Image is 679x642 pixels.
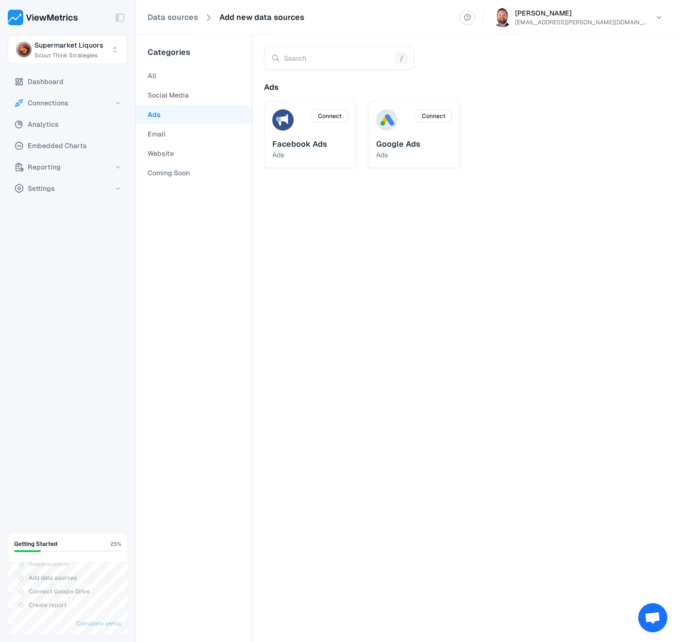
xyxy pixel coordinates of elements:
span: Analytics [28,118,59,130]
img: Hunter Wilson [493,8,512,27]
p: ads [376,150,452,160]
input: Search [284,51,392,65]
p: ads [272,150,348,160]
p: [EMAIL_ADDRESS][PERSON_NAME][DOMAIN_NAME] [515,18,647,27]
span: Create report [29,601,66,609]
p: Categories [148,47,240,58]
button: Analytics [8,115,128,134]
button: Social Media [136,85,252,105]
img: Supermarket Liquors [16,42,32,57]
span: Connect Google Drive [29,587,90,596]
span: Connect [318,112,342,120]
span: Scout Think Strategies [34,51,98,60]
button: Connect [312,109,348,123]
h6: [PERSON_NAME] [515,8,647,18]
button: All [136,66,252,85]
span: Google Ads [376,139,420,149]
button: Settings [8,179,128,198]
span: Settings [28,183,55,194]
button: Email [136,124,252,144]
button: Ads [136,105,252,124]
nav: breadcrumb [148,10,454,25]
button: Dashboard [8,72,128,91]
span: Getting Started [14,540,57,548]
button: Complete setup [76,619,121,628]
span: Setup account [29,560,69,569]
div: Setup completion progress [14,550,41,552]
span: Connect [422,112,446,120]
button: Create report [14,599,121,611]
span: Facebook Ads [272,139,327,149]
a: Data sources [148,12,198,23]
div: Ads [264,82,667,97]
span: Dashboard [28,76,64,87]
button: Embedded Charts [8,136,128,155]
button: Coming Soon [136,163,252,183]
div: Open chat [638,603,667,632]
span: 25 % [110,540,121,548]
button: Connections [8,93,128,113]
span: Connections [28,97,68,109]
button: Setup account [14,558,121,571]
button: Connect [415,109,452,123]
a: Add new data sources [219,12,304,23]
button: Reporting [8,157,128,177]
span: Embedded Charts [28,140,87,152]
span: Reporting [28,161,61,173]
span: Add data sources [29,574,77,582]
span: Supermarket Liquors [34,39,103,51]
button: Connect Google Drive [14,585,121,598]
img: Google Ads [376,109,397,131]
img: Facebook Ads [272,109,294,131]
button: Website [136,144,252,163]
span: / [396,52,407,64]
img: ViewMetrics's logo with text [8,10,78,25]
button: Add data sources [14,572,121,584]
